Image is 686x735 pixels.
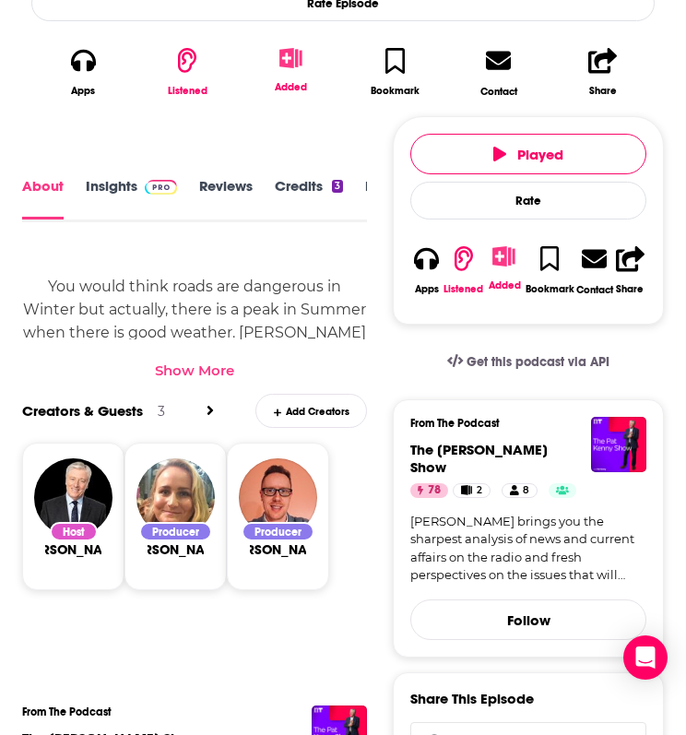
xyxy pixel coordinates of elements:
[275,80,307,93] div: Added
[502,483,538,498] a: 8
[136,36,240,109] button: Listened
[410,441,548,476] span: The [PERSON_NAME] Show
[616,283,644,295] div: Share
[239,36,343,104] div: Show More ButtonAdded
[226,541,330,558] span: [PERSON_NAME]
[591,417,646,472] img: The Pat Kenny Show
[410,690,534,707] h3: Share This Episode
[493,146,563,163] span: Played
[526,283,574,295] div: Bookmark
[255,394,367,428] div: Add Creators
[50,522,98,541] div: Host
[467,354,609,370] span: Get this podcast via API
[22,705,352,718] h3: From The Podcast
[124,541,228,558] span: [PERSON_NAME]
[484,234,524,302] div: Show More ButtonAdded
[477,481,482,500] span: 2
[136,458,215,537] img: Barbara Feeney
[21,541,125,558] a: Pat Kenny
[22,275,367,390] div: You would think roads are dangerous in Winter but actually, there is a peak in Summer when there ...
[22,178,64,219] a: About
[485,246,523,267] button: Show More Button
[489,279,521,291] div: Added
[410,234,443,307] button: Apps
[410,513,646,585] a: [PERSON_NAME] brings you the sharpest analysis of news and current affairs on the radio and fresh...
[371,85,420,97] div: Bookmark
[550,36,655,109] button: Share
[31,36,136,109] button: Apps
[410,441,548,476] a: The Pat Kenny Show
[168,85,207,97] div: Listened
[576,283,613,296] div: Contact
[242,522,314,541] div: Producer
[523,481,529,500] span: 8
[34,458,112,537] img: Pat Kenny
[410,483,448,498] a: 78
[275,178,343,219] a: Credits3
[432,339,624,385] a: Get this podcast via API
[623,635,668,680] div: Open Intercom Messenger
[443,234,484,307] button: Listened
[199,178,253,219] a: Reviews
[139,522,212,541] div: Producer
[415,283,439,295] div: Apps
[453,483,491,498] a: 2
[71,85,95,97] div: Apps
[21,541,125,558] span: [PERSON_NAME]
[480,85,517,98] div: Contact
[226,541,330,558] a: Eoin Brennan
[589,85,617,97] div: Share
[332,180,343,193] div: 3
[410,182,646,219] div: Rate
[575,234,614,307] a: Contact
[272,48,310,68] button: Show More Button
[444,283,483,295] div: Listened
[145,180,177,195] img: Podchaser Pro
[124,541,228,558] a: Barbara Feeney
[365,178,393,219] a: Lists
[239,458,317,537] img: Eoin Brennan
[86,178,177,219] a: InsightsPodchaser Pro
[410,417,632,430] h3: From The Podcast
[207,402,214,420] a: View All
[410,134,646,174] button: Played
[428,481,441,500] span: 78
[22,402,143,420] a: Creators & Guests
[447,36,551,109] a: Contact
[343,36,447,109] button: Bookmark
[410,599,646,640] button: Follow
[614,234,646,307] button: Share
[525,234,575,307] button: Bookmark
[158,403,165,420] div: 3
